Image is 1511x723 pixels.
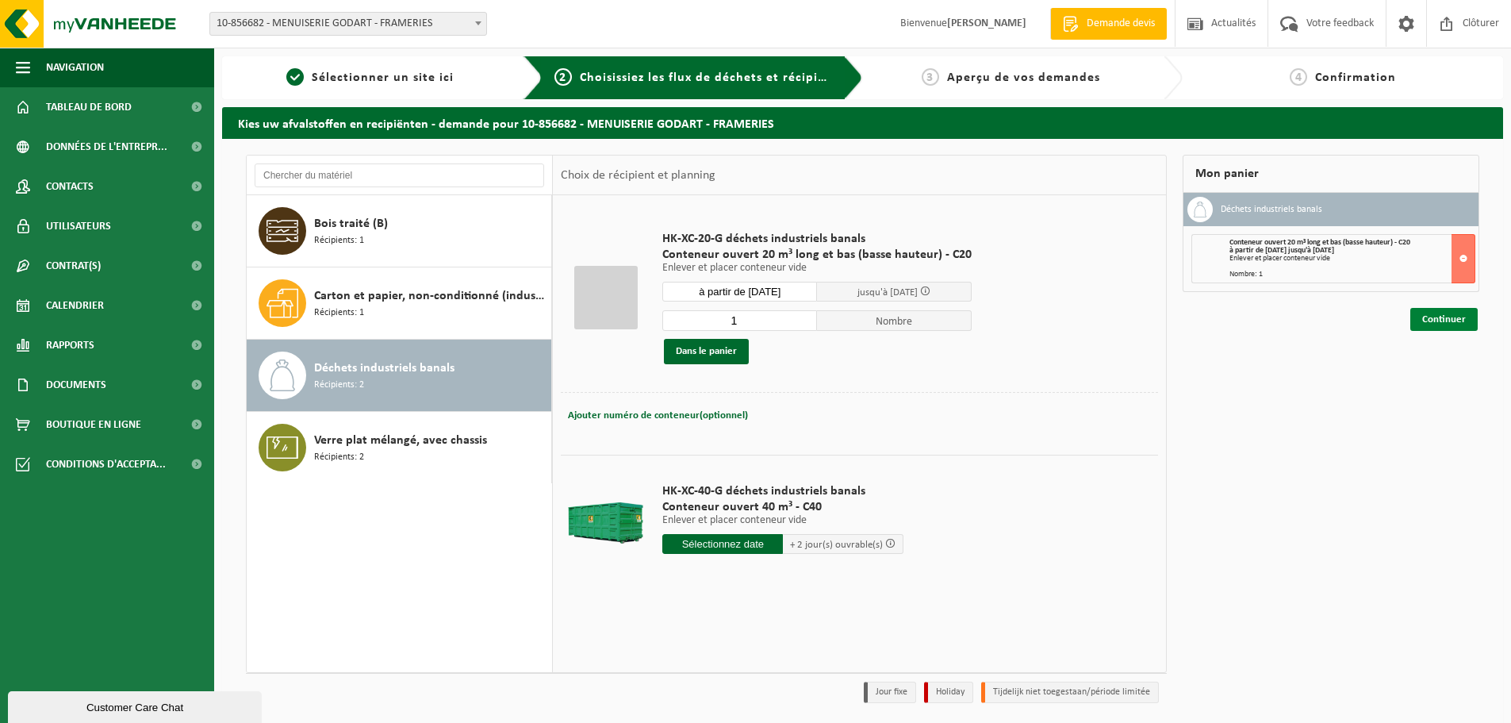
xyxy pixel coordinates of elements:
span: Ajouter numéro de conteneur(optionnel) [568,410,748,421]
input: Sélectionnez date [662,282,817,302]
div: Choix de récipient et planning [553,156,723,195]
span: 3 [922,68,939,86]
strong: [PERSON_NAME] [947,17,1026,29]
span: Verre plat mélangé, avec chassis [314,431,487,450]
span: 4 [1290,68,1307,86]
span: Carton et papier, non-conditionné (industriel) [314,287,547,306]
p: Enlever et placer conteneur vide [662,263,972,274]
strong: à partir de [DATE] jusqu'à [DATE] [1229,246,1334,255]
span: Nombre [817,310,972,331]
span: Données de l'entrepr... [46,127,167,167]
span: Documents [46,365,106,405]
span: Conteneur ouvert 40 m³ - C40 [662,499,903,515]
span: jusqu'à [DATE] [857,287,918,298]
span: Bois traité (B) [314,214,388,233]
input: Chercher du matériel [255,163,544,187]
span: Rapports [46,325,94,365]
button: Ajouter numéro de conteneur(optionnel) [566,405,750,427]
span: HK-XC-40-G déchets industriels banals [662,483,903,499]
span: Récipients: 1 [314,233,364,248]
span: Récipients: 2 [314,450,364,465]
span: + 2 jour(s) ouvrable(s) [790,540,883,550]
button: Carton et papier, non-conditionné (industriel) Récipients: 1 [247,267,552,340]
span: Contacts [46,167,94,206]
span: 1 [286,68,304,86]
span: Récipients: 1 [314,306,364,321]
span: Demande devis [1083,16,1159,32]
span: Sélectionner un site ici [312,71,454,84]
span: Contrat(s) [46,246,101,286]
span: 2 [554,68,572,86]
span: Tableau de bord [46,87,132,127]
span: Conteneur ouvert 20 m³ long et bas (basse hauteur) - C20 [662,247,972,263]
span: Confirmation [1315,71,1396,84]
span: Conteneur ouvert 20 m³ long et bas (basse hauteur) - C20 [1229,238,1410,247]
a: Continuer [1410,308,1478,331]
a: Demande devis [1050,8,1167,40]
li: Holiday [924,682,973,703]
button: Verre plat mélangé, avec chassis Récipients: 2 [247,412,552,483]
li: Tijdelijk niet toegestaan/période limitée [981,682,1159,703]
iframe: chat widget [8,688,265,723]
button: Dans le panier [664,339,749,364]
p: Enlever et placer conteneur vide [662,515,903,526]
span: HK-XC-20-G déchets industriels banals [662,231,972,247]
h2: Kies uw afvalstoffen en recipiënten - demande pour 10-856682 - MENUISERIE GODART - FRAMERIES [222,107,1503,138]
h3: Déchets industriels banals [1221,197,1322,222]
span: Utilisateurs [46,206,111,246]
span: Navigation [46,48,104,87]
span: Boutique en ligne [46,405,141,444]
input: Sélectionnez date [662,534,783,554]
span: 10-856682 - MENUISERIE GODART - FRAMERIES [210,13,486,35]
div: Enlever et placer conteneur vide [1229,255,1475,263]
span: Conditions d'accepta... [46,444,166,484]
button: Déchets industriels banals Récipients: 2 [247,340,552,412]
div: Nombre: 1 [1229,271,1475,279]
span: Déchets industriels banals [314,359,454,378]
span: Aperçu de vos demandes [947,71,1100,84]
span: 10-856682 - MENUISERIE GODART - FRAMERIES [209,12,487,36]
span: Calendrier [46,286,104,325]
li: Jour fixe [864,682,916,703]
span: Récipients: 2 [314,378,364,393]
button: Bois traité (B) Récipients: 1 [247,195,552,267]
a: 1Sélectionner un site ici [230,68,511,87]
div: Mon panier [1183,155,1479,193]
span: Choisissiez les flux de déchets et récipients [580,71,844,84]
